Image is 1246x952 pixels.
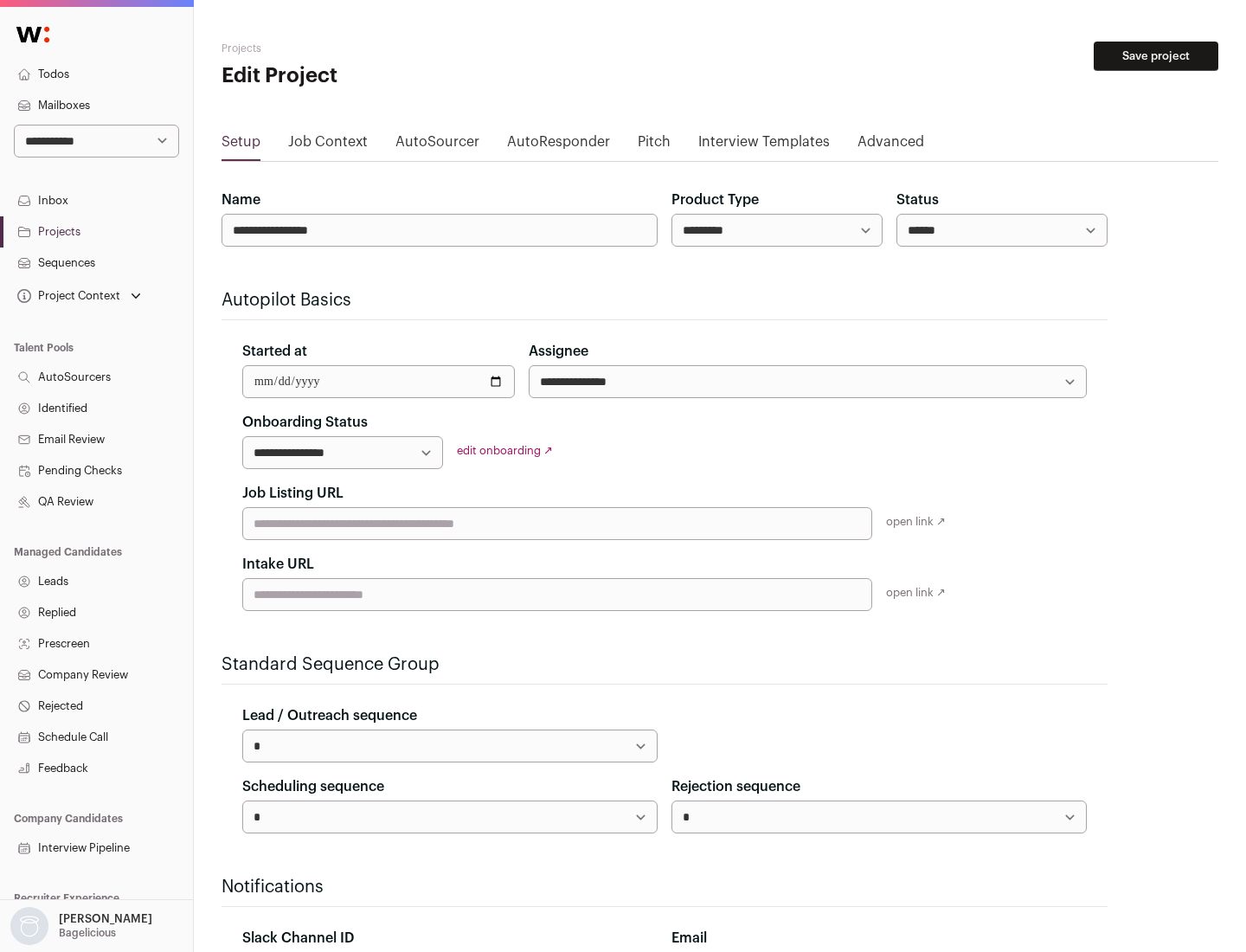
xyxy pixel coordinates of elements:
[7,17,59,52] img: Wellfound
[222,875,1108,899] h2: Notifications
[222,62,554,90] h1: Edit Project
[242,483,344,504] label: Job Listing URL
[671,776,800,797] label: Rejection sequence
[14,284,145,308] button: Open dropdown
[638,132,671,159] a: Pitch
[222,653,1108,677] h2: Standard Sequence Group
[242,928,354,949] label: Slack Channel ID
[242,554,314,575] label: Intake URL
[529,341,588,362] label: Assignee
[857,132,924,159] a: Advanced
[288,132,368,159] a: Job Context
[457,445,553,456] a: edit onboarding ↗
[242,341,307,362] label: Started at
[1094,42,1218,71] button: Save project
[222,288,1108,312] h2: Autopilot Basics
[242,412,368,433] label: Onboarding Status
[698,132,830,159] a: Interview Templates
[507,132,610,159] a: AutoResponder
[671,928,1087,949] div: Email
[59,912,152,926] p: [PERSON_NAME]
[395,132,479,159] a: AutoSourcer
[242,705,417,726] label: Lead / Outreach sequence
[222,190,260,210] label: Name
[10,907,48,945] img: nopic.png
[59,926,116,940] p: Bagelicious
[7,907,156,945] button: Open dropdown
[14,289,120,303] div: Project Context
[222,132,260,159] a: Setup
[242,776,384,797] label: Scheduling sequence
[896,190,939,210] label: Status
[671,190,759,210] label: Product Type
[222,42,554,55] h2: Projects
